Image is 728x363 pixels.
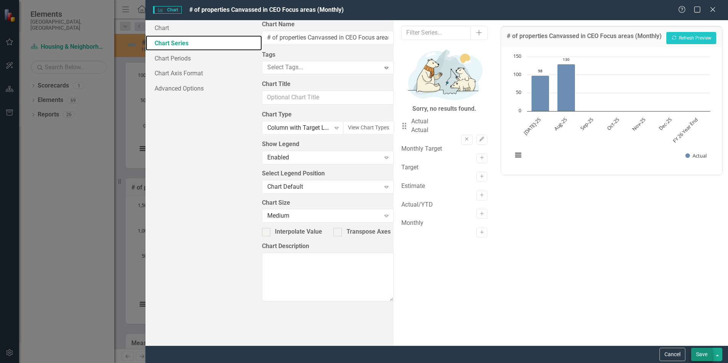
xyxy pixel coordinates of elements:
[532,75,549,111] path: Jul-25, 98. Actual.
[262,91,394,105] input: Optional Chart Title
[401,26,471,40] input: Filter Series...
[262,20,394,29] label: Chart Name
[401,201,433,209] div: Actual/YTD
[557,64,575,111] path: Aug-25, 130. Actual.
[401,163,418,172] div: Target
[262,80,394,89] label: Chart Title
[145,51,262,66] a: Chart Periods
[262,199,394,207] label: Chart Size
[552,116,568,132] text: Aug-25
[189,6,344,13] span: # of properties Canvassed in CEO Focus areas (Monthly)
[516,89,521,96] text: 50
[346,228,391,236] div: Transpose Axes
[153,6,181,14] span: Chart
[401,145,442,153] div: Monthly Target
[401,46,487,103] img: No results found
[522,116,542,136] text: [DATE]-25
[145,35,262,51] a: Chart Series
[509,53,714,167] svg: Interactive chart
[262,169,394,178] label: Select Legend Position
[267,212,380,220] div: Medium
[145,65,262,81] a: Chart Axis Format
[267,153,380,162] div: Enabled
[275,228,325,236] div: Interpolate Values
[659,348,685,361] button: Cancel
[262,140,394,149] label: Show Legend
[343,121,394,134] button: View Chart Types
[685,152,707,159] button: Show Actual
[509,53,714,167] div: Chart. Highcharts interactive chart.
[267,182,380,191] div: Chart Default
[401,182,425,191] div: Estimate
[412,105,476,113] div: Sorry, no results found.
[671,116,699,144] text: FY 26 Year End
[411,117,428,126] div: Actual
[145,81,262,96] a: Advanced Options
[513,150,524,161] button: View chart menu, Chart
[411,126,428,135] div: Actual
[145,20,262,35] a: Chart
[401,219,423,228] div: Monthly
[666,32,716,44] button: Refresh Preview
[262,110,394,119] label: Chart Type
[538,68,543,73] text: 98
[605,116,621,131] text: Oct-25
[519,107,521,114] text: 0
[631,116,647,132] text: Nov-25
[507,33,662,42] h3: # of properties Canvassed in CEO Focus areas (Monthly)
[563,57,570,62] text: 130
[262,242,394,251] label: Chart Description
[691,348,712,361] button: Save
[513,53,521,59] text: 150
[262,51,394,59] label: Tags
[579,116,595,132] text: Sep-25
[513,71,521,78] text: 100
[658,116,673,132] text: Dec-25
[267,124,330,132] div: Column with Target Line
